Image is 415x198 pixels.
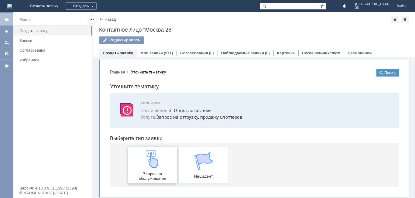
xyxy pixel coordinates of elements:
div: (0) [265,51,270,55]
div: Меню [19,16,31,23]
a: Создать заявку [17,26,91,36]
span: [GEOGRAPHIC_DATA] [355,2,389,6]
div: Создать [66,2,97,10]
button: Соглашение:3. Отдел логистики [35,43,106,50]
a: Инцидент [74,83,123,119]
a: Мои заявки [2,38,12,47]
a: Создать заявку [2,27,12,36]
span: Расширенный поиск [320,3,326,9]
span: Запрос на отгрузку, продажу блоттеров [35,49,287,56]
div: Скрыть меню [89,16,96,23]
a: Перейти на домашнюю страницу [7,4,12,9]
img: logo [7,4,12,9]
button: Поиск [271,5,294,12]
h1: Уточните тематику [5,18,294,26]
a: База знаний [348,51,372,55]
img: svg%3E [12,36,30,54]
header: Выберите тип заявки [5,71,294,77]
div: (0) [209,51,214,55]
button: Главная [5,5,20,10]
span: Услуга : [35,50,51,56]
a: Карточка [277,51,295,55]
span: Инцидент [76,110,121,114]
div: Сделать домашней страницей [401,16,409,23]
span: 28 [355,6,389,10]
a: Согласования [180,51,208,55]
a: Создать заявку [103,51,133,55]
a: Назад [105,17,116,22]
a: Мои согласования [2,49,12,58]
img: get067d4ba7cf7247ad92597448b2db9300 [89,88,108,106]
span: Соглашение : [35,43,64,49]
div: (571) [164,51,173,55]
a: Соглашения/Услуги [302,51,340,55]
div: Заявки [19,38,89,43]
div: Избранное [19,58,82,62]
span: Вы выбрали: [35,36,287,40]
div: Согласования [19,48,89,53]
a: Запрос на обслуживание [23,83,72,119]
div: Контактное лицо "Москва 28" [99,27,409,33]
a: Наблюдаемые заявки [221,51,264,55]
div: Добавить в избранное [391,16,399,23]
span: Запрос на обслуживание [25,107,70,116]
a: Мои заявки [140,51,163,55]
div: Создать заявку [19,29,89,33]
div: Уточните тематику [26,5,61,10]
a: Заявки [17,36,91,45]
div: Версия: 4.18.0.9.31.1398 (1398) [19,186,86,190]
img: get23c147a1b4124cbfa18e19f2abec5e8f [38,85,57,104]
a: Согласования [17,46,91,55]
div: © NAUMEN [DATE]-[DATE] [19,191,86,195]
